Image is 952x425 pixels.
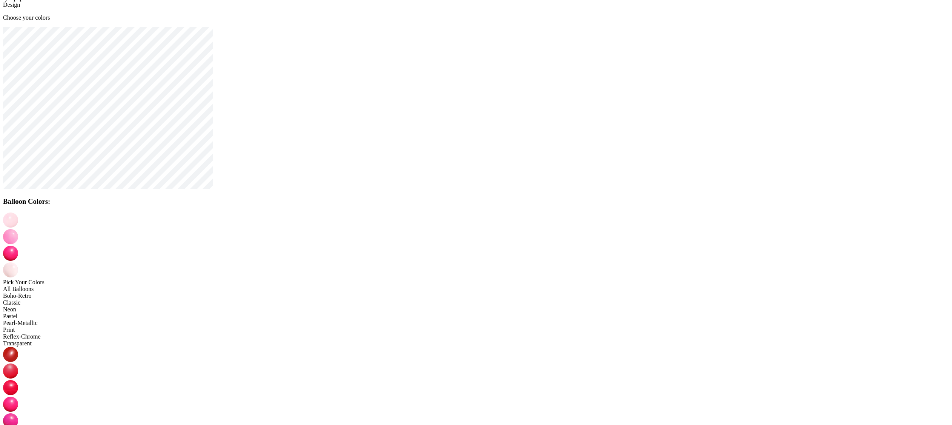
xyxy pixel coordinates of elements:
img: Color option 4 [3,397,18,412]
div: Classic [3,299,949,306]
p: Choose your colors [3,14,949,21]
div: Design [3,2,949,8]
div: Boho-Retro [3,293,949,299]
div: Color option 3 [3,380,949,397]
div: Color option 2 [3,363,949,380]
div: Neon [3,306,949,313]
div: Pearl-Metallic [3,320,949,326]
div: Pastel [3,313,949,320]
h3: Balloon Colors: [3,197,949,206]
div: Color option 4 [3,397,949,413]
img: Color option 1 [3,347,18,362]
div: Pick Your Colors [3,279,949,286]
div: Reflex-Chrome [3,333,949,340]
img: Color option 2 [3,363,18,379]
div: Transparent [3,340,949,347]
div: All Balloons [3,286,949,293]
div: Color option 1 [3,347,949,363]
div: Print [3,326,949,333]
img: Color option 3 [3,380,18,395]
